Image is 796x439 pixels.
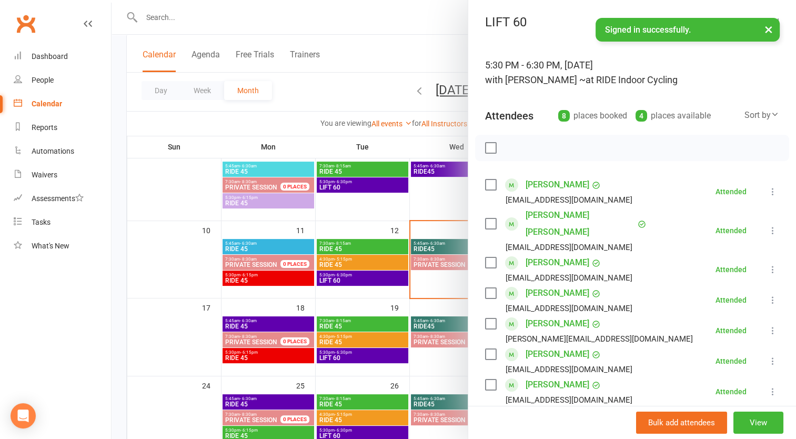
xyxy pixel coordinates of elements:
div: Tasks [32,218,51,226]
div: 4 [636,110,647,122]
div: Open Intercom Messenger [11,403,36,428]
div: Attended [716,296,747,304]
a: [PERSON_NAME] [526,346,589,363]
div: Attended [716,188,747,195]
div: [EMAIL_ADDRESS][DOMAIN_NAME] [506,363,632,376]
a: Calendar [14,92,111,116]
div: Automations [32,147,74,155]
a: What's New [14,234,111,258]
div: [EMAIL_ADDRESS][DOMAIN_NAME] [506,193,632,207]
a: [PERSON_NAME] [526,254,589,271]
a: [PERSON_NAME] [PERSON_NAME] [526,207,635,241]
div: [EMAIL_ADDRESS][DOMAIN_NAME] [506,393,632,407]
a: Clubworx [13,11,39,37]
a: Automations [14,139,111,163]
a: [PERSON_NAME] [526,176,589,193]
a: [PERSON_NAME] [526,315,589,332]
a: Assessments [14,187,111,211]
div: Calendar [32,99,62,108]
div: [PERSON_NAME][EMAIL_ADDRESS][DOMAIN_NAME] [506,332,693,346]
div: Reports [32,123,57,132]
span: Signed in successfully. [605,25,691,35]
a: [PERSON_NAME] [526,285,589,302]
button: × [759,18,778,41]
div: [EMAIL_ADDRESS][DOMAIN_NAME] [506,302,632,315]
div: Attended [716,266,747,273]
div: 8 [558,110,570,122]
div: People [32,76,54,84]
a: Reports [14,116,111,139]
div: Waivers [32,171,57,179]
div: Attended [716,388,747,395]
span: at RIDE Indoor Cycling [586,74,678,85]
div: [EMAIL_ADDRESS][DOMAIN_NAME] [506,241,632,254]
div: Assessments [32,194,84,203]
div: Attended [716,327,747,334]
a: Dashboard [14,45,111,68]
button: View [733,412,783,434]
div: Attendees [485,108,533,123]
div: Attended [716,227,747,234]
div: Attended [716,357,747,365]
div: LIFT 60 [468,15,796,29]
div: 5:30 PM - 6:30 PM, [DATE] [485,58,779,87]
button: Bulk add attendees [636,412,727,434]
a: Tasks [14,211,111,234]
div: What's New [32,242,69,250]
div: places booked [558,108,627,123]
span: with [PERSON_NAME] ~ [485,74,586,85]
div: Sort by [744,108,779,122]
a: Waivers [14,163,111,187]
div: places available [636,108,711,123]
a: People [14,68,111,92]
div: Dashboard [32,52,68,61]
a: [PERSON_NAME] [526,376,589,393]
div: [EMAIL_ADDRESS][DOMAIN_NAME] [506,271,632,285]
